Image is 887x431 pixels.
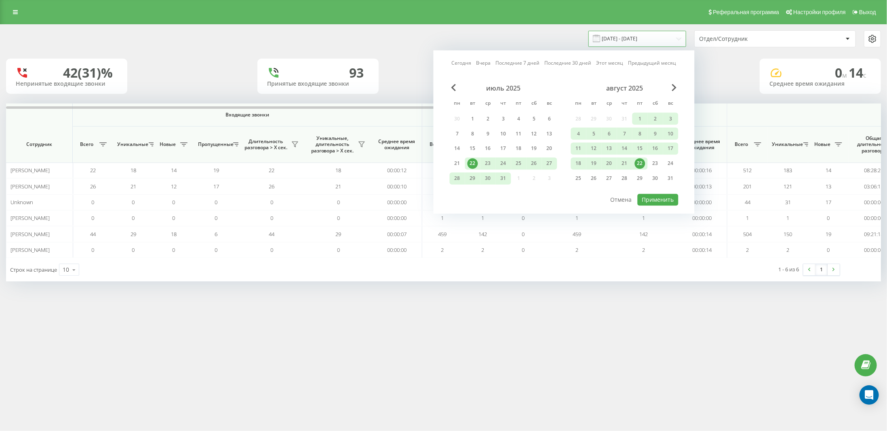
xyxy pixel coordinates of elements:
[90,183,96,190] span: 26
[270,214,273,222] span: 0
[571,128,586,140] div: пн 4 авг. 2025 г.
[635,144,645,154] div: 15
[589,173,599,184] div: 26
[648,128,663,140] div: сб 9 авг. 2025 г.
[604,158,615,169] div: 20
[642,214,645,222] span: 1
[480,143,496,155] div: ср 16 июля 2025 г.
[215,214,218,222] span: 0
[16,80,118,87] div: Непринятые входящие звонки
[863,71,866,80] span: c
[544,129,555,139] div: 13
[215,199,218,206] span: 0
[744,230,752,238] span: 504
[632,173,648,185] div: пт 29 авг. 2025 г.
[544,144,555,154] div: 20
[586,128,602,140] div: вт 5 авг. 2025 г.
[784,230,792,238] span: 150
[619,98,631,110] abbr: четверг
[589,129,599,139] div: 5
[648,143,663,155] div: сб 16 авг. 2025 г.
[498,114,509,124] div: 3
[528,98,540,110] abbr: суббота
[522,246,525,254] span: 0
[544,158,555,169] div: 27
[267,80,369,87] div: Принятые входящие звонки
[198,141,231,148] span: Пропущенные
[683,138,721,151] span: Среднее время ожидания
[815,264,828,275] a: 1
[496,59,540,67] a: Последние 7 дней
[602,143,617,155] div: ср 13 авг. 2025 г.
[663,128,678,140] div: вс 10 авг. 2025 г.
[677,194,727,210] td: 00:00:00
[542,128,557,140] div: вс 13 июля 2025 г.
[589,144,599,154] div: 12
[588,98,600,110] abbr: вторник
[10,266,57,273] span: Строк на странице
[666,158,676,169] div: 24
[635,114,645,124] div: 1
[784,183,792,190] span: 121
[586,173,602,185] div: вт 26 авг. 2025 г.
[860,385,879,405] div: Open Intercom Messenger
[663,158,678,170] div: вс 24 авг. 2025 г.
[476,59,491,67] a: Вчера
[522,230,525,238] span: 0
[527,128,542,140] div: сб 12 июля 2025 г.
[744,183,752,190] span: 201
[859,9,876,15] span: Выход
[666,144,676,154] div: 17
[11,246,50,254] span: [PERSON_NAME]
[650,158,661,169] div: 23
[465,143,480,155] div: вт 15 июля 2025 г.
[784,167,792,174] span: 183
[842,71,849,80] span: м
[378,138,416,151] span: Среднее время ожидания
[571,173,586,185] div: пн 25 авг. 2025 г.
[542,143,557,155] div: вс 20 июля 2025 г.
[812,141,832,148] span: Новые
[452,173,463,184] div: 28
[482,98,494,110] abbr: среда
[452,59,472,67] a: Сегодня
[639,230,648,238] span: 142
[542,158,557,170] div: вс 27 июля 2025 г.
[468,158,478,169] div: 22
[269,230,275,238] span: 44
[94,112,401,118] span: Входящие звонки
[529,129,539,139] div: 12
[787,246,790,254] span: 2
[635,158,645,169] div: 22
[596,59,624,67] a: Этот месяц
[11,167,50,174] span: [PERSON_NAME]
[849,64,866,81] span: 14
[573,144,584,154] div: 11
[483,144,493,154] div: 16
[527,143,542,155] div: сб 19 июля 2025 г.
[480,128,496,140] div: ср 9 июля 2025 г.
[529,144,539,154] div: 19
[337,199,340,206] span: 0
[372,226,422,242] td: 00:00:07
[573,173,584,184] div: 25
[529,158,539,169] div: 26
[527,113,542,125] div: сб 5 июля 2025 г.
[498,173,509,184] div: 31
[638,194,678,206] button: Применить
[544,98,556,110] abbr: воскресенье
[452,144,463,154] div: 14
[826,183,831,190] span: 13
[827,246,830,254] span: 0
[779,265,799,273] div: 1 - 6 из 6
[677,163,727,178] td: 00:00:16
[496,158,511,170] div: чт 24 июля 2025 г.
[372,210,422,226] td: 00:00:00
[542,113,557,125] div: вс 6 июля 2025 г.
[826,230,831,238] span: 19
[827,214,830,222] span: 0
[746,246,749,254] span: 2
[677,210,727,226] td: 00:00:00
[270,246,273,254] span: 0
[529,114,539,124] div: 5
